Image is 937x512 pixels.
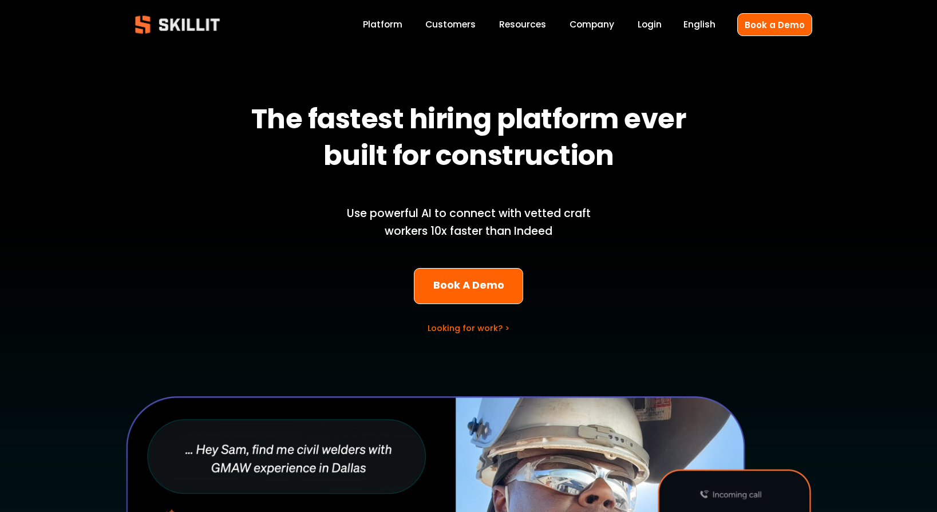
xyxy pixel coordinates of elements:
[570,17,614,33] a: Company
[125,7,230,42] img: Skillit
[363,17,402,33] a: Platform
[638,17,662,33] a: Login
[327,205,610,240] p: Use powerful AI to connect with vetted craft workers 10x faster than Indeed
[737,13,812,36] a: Book a Demo
[251,98,691,182] strong: The fastest hiring platform ever built for construction
[414,268,523,304] a: Book A Demo
[425,17,476,33] a: Customers
[499,18,546,31] span: Resources
[499,17,546,33] a: folder dropdown
[683,17,715,33] div: language picker
[683,18,715,31] span: English
[428,322,509,334] a: Looking for work? >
